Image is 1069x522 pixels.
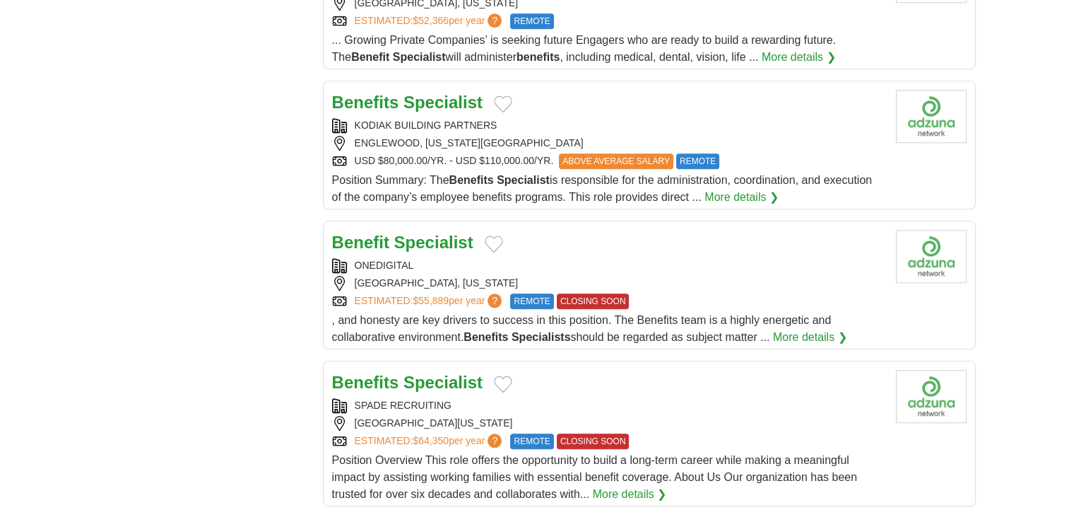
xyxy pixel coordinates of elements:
strong: Specialist [497,174,550,186]
span: REMOTE [510,434,553,449]
button: Add to favorite jobs [494,376,512,393]
span: CLOSING SOON [557,294,630,309]
span: ? [488,434,502,448]
a: More details ❯ [593,486,667,503]
strong: Specialist [393,51,446,63]
strong: Benefits [332,93,399,112]
a: Benefits Specialist [332,93,483,112]
span: $55,889 [413,295,449,306]
span: $64,350 [413,435,449,446]
a: ESTIMATED:$52,366per year? [355,13,505,29]
strong: Specialists [512,331,571,343]
span: Position Overview This role offers the opportunity to build a long-term career while making a mea... [332,454,858,500]
img: Company logo [896,230,967,283]
div: SPADE RECRUITING [332,398,885,413]
strong: Specialist [403,373,483,392]
a: More details ❯ [704,189,779,206]
a: ESTIMATED:$64,350per year? [355,434,505,449]
div: USD $80,000.00/YR. - USD $110,000.00/YR. [332,153,885,169]
span: , and honesty are key drivers to success in this position. The Benefits team is a highly energeti... [332,314,832,343]
div: ONEDIGITAL [332,258,885,273]
span: REMOTE [510,294,553,309]
strong: Specialist [394,233,473,252]
strong: Benefit [351,51,389,63]
span: REMOTE [510,13,553,29]
a: More details ❯ [762,49,836,66]
div: [GEOGRAPHIC_DATA][US_STATE] [332,416,885,431]
strong: Specialist [403,93,483,112]
span: Position Summary: The is responsible for the administration, coordination, and execution of the c... [332,174,873,203]
a: Benefits Specialist [332,373,483,392]
span: ? [488,294,502,308]
strong: Benefit [332,233,389,252]
strong: Benefits [332,373,399,392]
button: Add to favorite jobs [494,95,512,112]
strong: Benefits [463,331,508,343]
span: CLOSING SOON [557,434,630,449]
div: [GEOGRAPHIC_DATA], [US_STATE] [332,276,885,291]
img: Company logo [896,90,967,143]
div: KODIAK BUILDING PARTNERS [332,118,885,133]
span: ... Growing Private Companies’ is seeking future Engagers who are ready to build a rewarding futu... [332,34,837,63]
button: Add to favorite jobs [485,236,503,253]
strong: benefits [516,51,560,63]
img: Company logo [896,370,967,423]
a: Benefit Specialist [332,233,473,252]
div: ENGLEWOOD, [US_STATE][GEOGRAPHIC_DATA] [332,136,885,151]
span: $52,366 [413,15,449,26]
span: REMOTE [676,153,719,169]
a: More details ❯ [773,329,847,346]
strong: Benefits [449,174,494,186]
span: ABOVE AVERAGE SALARY [559,153,673,169]
span: ? [488,13,502,28]
a: ESTIMATED:$55,889per year? [355,294,505,309]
